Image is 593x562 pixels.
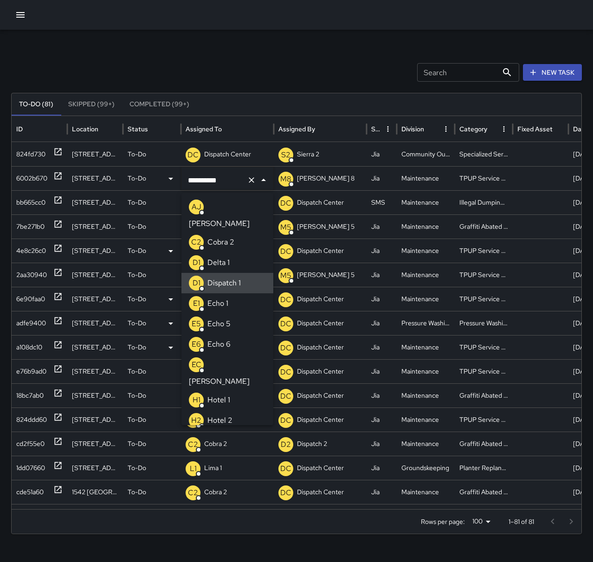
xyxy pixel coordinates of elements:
[280,270,291,281] p: M5
[280,463,291,474] p: DC
[67,311,123,335] div: 1633 San Pablo Avenue
[455,239,513,263] div: TPUP Service Requested
[397,214,455,239] div: Maintenance
[455,359,513,383] div: TPUP Service Requested
[367,214,397,239] div: Jia
[67,456,123,480] div: 2350 Broadway
[204,432,227,456] p: Cobra 2
[16,360,46,383] div: e76b9ad0
[397,142,455,166] div: Community Outreach
[128,456,146,480] p: To-Do
[207,394,230,406] p: Hotel 1
[281,149,290,161] p: S2
[367,456,397,480] div: Jia
[455,383,513,407] div: Graffiti Abated Large
[397,190,455,214] div: Maintenance
[297,142,319,166] p: Sierra 2
[16,311,46,335] div: adfe9400
[297,480,344,504] p: Dispatch Center
[421,517,465,526] p: Rows per page:
[280,342,291,354] p: DC
[207,318,231,329] p: Echo 5
[67,214,123,239] div: 2330 Waverly Street
[297,263,355,287] p: [PERSON_NAME] 5
[128,480,146,504] p: To-Do
[397,432,455,456] div: Maintenance
[128,311,146,335] p: To-Do
[128,125,148,133] div: Status
[67,432,123,456] div: 2630 Broadway
[397,335,455,359] div: Maintenance
[128,432,146,456] p: To-Do
[16,191,45,214] div: bb665cc0
[455,142,513,166] div: Specialized Services Delivered
[517,125,553,133] div: Fixed Asset
[281,439,291,450] p: D2
[397,311,455,335] div: Pressure Washing
[204,456,222,480] p: Lima 1
[455,432,513,456] div: Graffiti Abated Large
[207,237,234,248] p: Cobra 2
[72,125,98,133] div: Location
[189,376,250,387] p: [PERSON_NAME]
[280,391,291,402] p: DC
[367,359,397,383] div: Jia
[367,190,397,214] div: SMS
[16,125,23,133] div: ID
[193,257,200,268] p: D1
[455,407,513,432] div: TPUP Service Requested
[455,166,513,190] div: TPUP Service Requested
[128,191,146,214] p: To-Do
[67,142,123,166] div: 461 Thomas L. Berkley Way
[455,456,513,480] div: Planter Replanted
[16,480,44,504] div: cde51a60
[297,191,344,214] p: Dispatch Center
[192,201,201,213] p: AJ
[297,456,344,480] p: Dispatch Center
[122,93,197,116] button: Completed (99+)
[204,191,222,214] p: Echo 1
[207,257,230,268] p: Delta 1
[16,239,46,263] div: 4e8c26c0
[367,383,397,407] div: Jia
[207,339,231,350] p: Echo 6
[16,432,45,456] div: cd2f55e0
[67,190,123,214] div: 1630 Webster Street
[280,174,291,185] p: M8
[67,239,123,263] div: 2323 Valley Street
[128,336,146,359] p: To-Do
[193,298,200,309] p: E1
[297,336,344,359] p: Dispatch Center
[280,246,291,257] p: DC
[204,142,251,166] p: Dispatch Center
[188,487,198,498] p: C2
[278,125,315,133] div: Assigned By
[297,432,327,456] p: Dispatch 2
[67,359,123,383] div: 412 22nd Street
[16,167,47,190] div: 6002b670
[367,239,397,263] div: Jia
[67,407,123,432] div: 419 12th Street
[297,167,355,190] p: [PERSON_NAME] 8
[297,239,344,263] p: Dispatch Center
[367,311,397,335] div: Jia
[16,263,47,287] div: 2aa30940
[459,125,487,133] div: Category
[16,456,45,480] div: 1dd07660
[367,287,397,311] div: Jia
[455,311,513,335] div: Pressure Washing Hotspot List Completed
[455,263,513,287] div: TPUP Service Requested
[193,278,200,289] p: D1
[67,480,123,504] div: 1542 Broadway
[367,407,397,432] div: Jia
[509,517,534,526] p: 1–81 of 81
[61,93,122,116] button: Skipped (99+)
[280,294,291,305] p: DC
[67,287,123,311] div: 1201 Franklin Street
[128,408,146,432] p: To-Do
[192,359,201,370] p: EC
[367,432,397,456] div: Jia
[128,384,146,407] p: To-Do
[367,335,397,359] div: Jia
[523,64,582,81] button: New Task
